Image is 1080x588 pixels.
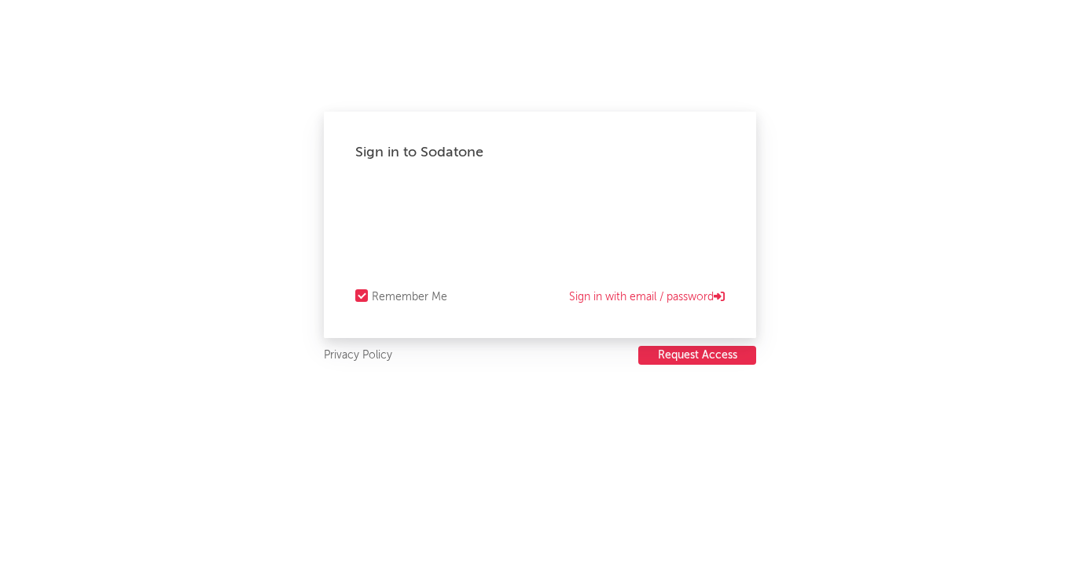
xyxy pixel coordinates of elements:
a: Privacy Policy [324,346,392,366]
button: Request Access [638,346,756,365]
div: Sign in to Sodatone [355,143,725,162]
div: Remember Me [372,288,447,307]
a: Sign in with email / password [569,288,725,307]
